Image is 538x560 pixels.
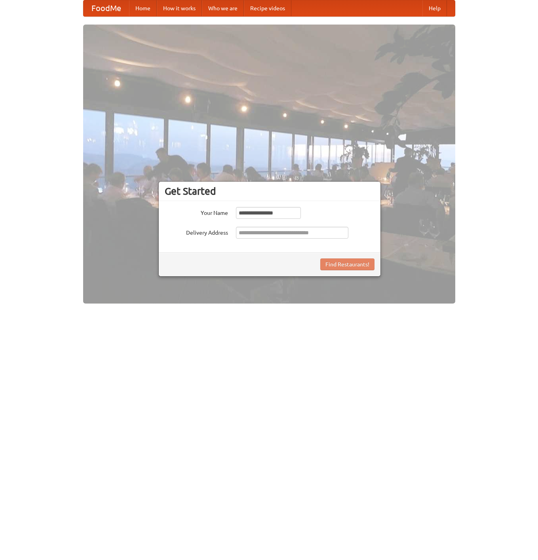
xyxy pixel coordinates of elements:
[84,0,129,16] a: FoodMe
[422,0,447,16] a: Help
[202,0,244,16] a: Who we are
[157,0,202,16] a: How it works
[244,0,291,16] a: Recipe videos
[165,185,375,197] h3: Get Started
[129,0,157,16] a: Home
[165,207,228,217] label: Your Name
[320,258,375,270] button: Find Restaurants!
[165,227,228,237] label: Delivery Address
